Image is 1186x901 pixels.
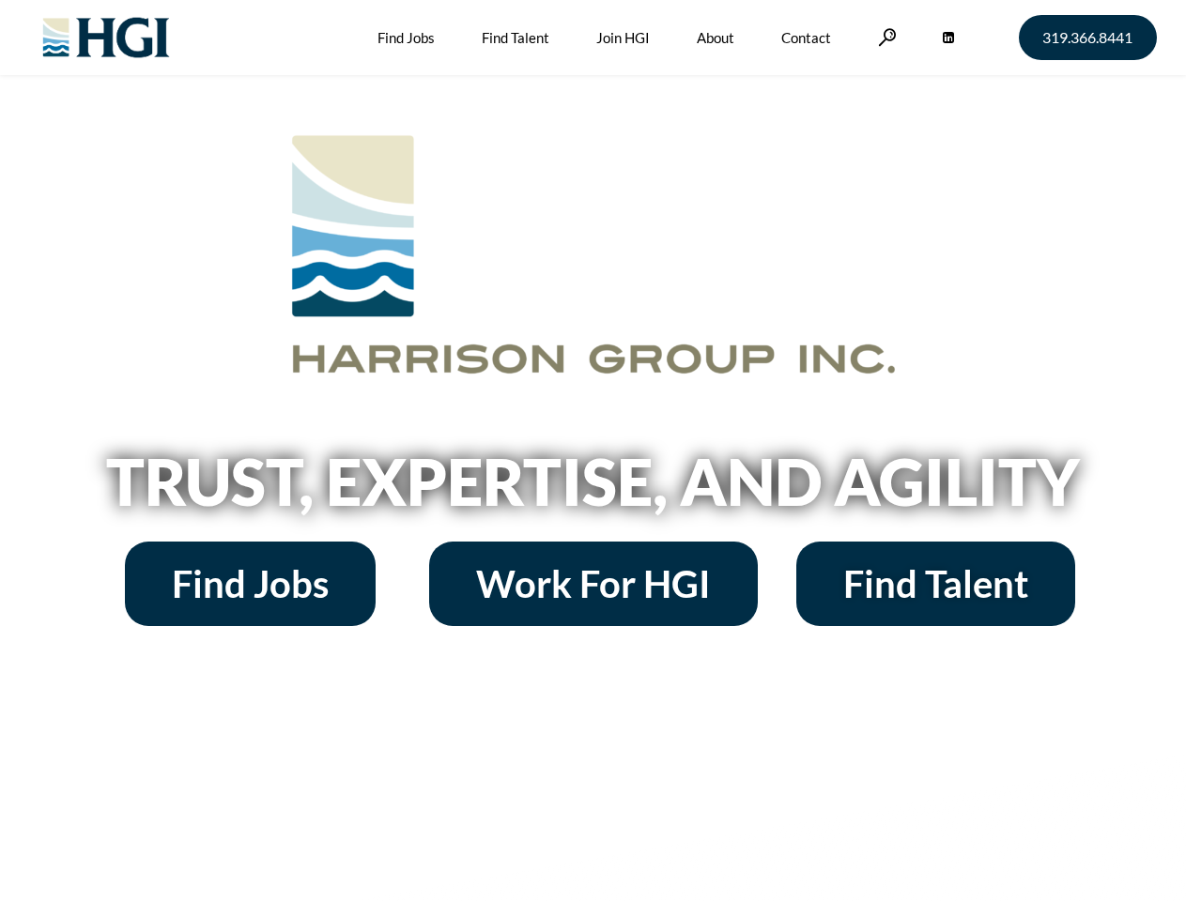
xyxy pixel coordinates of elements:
h2: Trust, Expertise, and Agility [58,450,1129,513]
span: Find Jobs [172,565,329,603]
a: Work For HGI [429,542,758,626]
a: Find Talent [796,542,1075,626]
a: Find Jobs [125,542,376,626]
a: Search [878,28,897,46]
a: 319.366.8441 [1019,15,1157,60]
span: 319.366.8441 [1042,30,1132,45]
span: Find Talent [843,565,1028,603]
span: Work For HGI [476,565,711,603]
